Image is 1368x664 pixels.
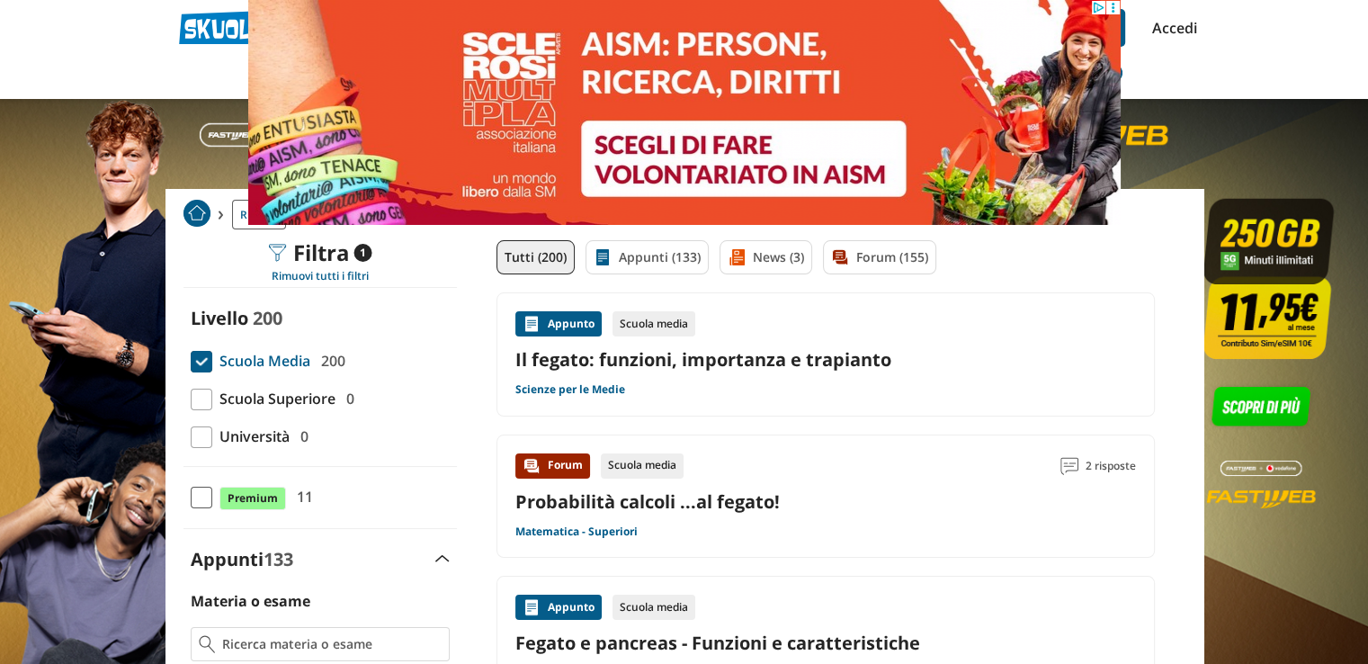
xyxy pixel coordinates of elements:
span: Scuola Superiore [212,387,335,410]
img: Commenti lettura [1060,457,1078,475]
div: Forum [515,453,590,479]
img: Appunti contenuto [523,598,541,616]
a: Scienze per le Medie [515,382,625,397]
a: Accedi [1152,9,1190,47]
a: Ricerca [232,200,286,229]
img: News filtro contenuto [728,248,746,266]
span: 11 [290,485,313,508]
img: Filtra filtri mobile [268,244,286,262]
a: Forum (155) [823,240,936,274]
a: Tutti (200) [496,240,575,274]
img: Forum contenuto [523,457,541,475]
a: Il fegato: funzioni, importanza e trapianto [515,347,1136,372]
a: Fegato e pancreas - Funzioni e caratteristiche [515,631,1136,655]
a: News (3) [720,240,812,274]
a: Home [183,200,210,229]
input: Ricerca materia o esame [222,635,441,653]
img: Appunti contenuto [523,315,541,333]
span: 0 [293,425,308,448]
a: Matematica - Superiori [515,525,638,539]
a: Appunti (133) [586,240,709,274]
div: Filtra [268,240,371,265]
span: 1 [353,244,371,262]
span: 133 [264,547,293,571]
img: Apri e chiudi sezione [435,555,450,562]
div: Scuola media [612,595,695,620]
a: Probabilità calcoli ...al fegato! [515,489,780,514]
img: Ricerca materia o esame [199,635,216,653]
span: 200 [314,349,345,372]
label: Livello [191,306,248,330]
span: Università [212,425,290,448]
label: Appunti [191,547,293,571]
div: Scuola media [601,453,684,479]
img: Appunti filtro contenuto [594,248,612,266]
img: Home [183,200,210,227]
span: Scuola Media [212,349,310,372]
span: 200 [253,306,282,330]
span: 2 risposte [1086,453,1136,479]
div: Appunto [515,311,602,336]
div: Rimuovi tutti i filtri [183,269,457,283]
span: Premium [219,487,286,510]
span: 0 [339,387,354,410]
label: Materia o esame [191,591,310,611]
img: Forum filtro contenuto [831,248,849,266]
div: Scuola media [612,311,695,336]
div: Appunto [515,595,602,620]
